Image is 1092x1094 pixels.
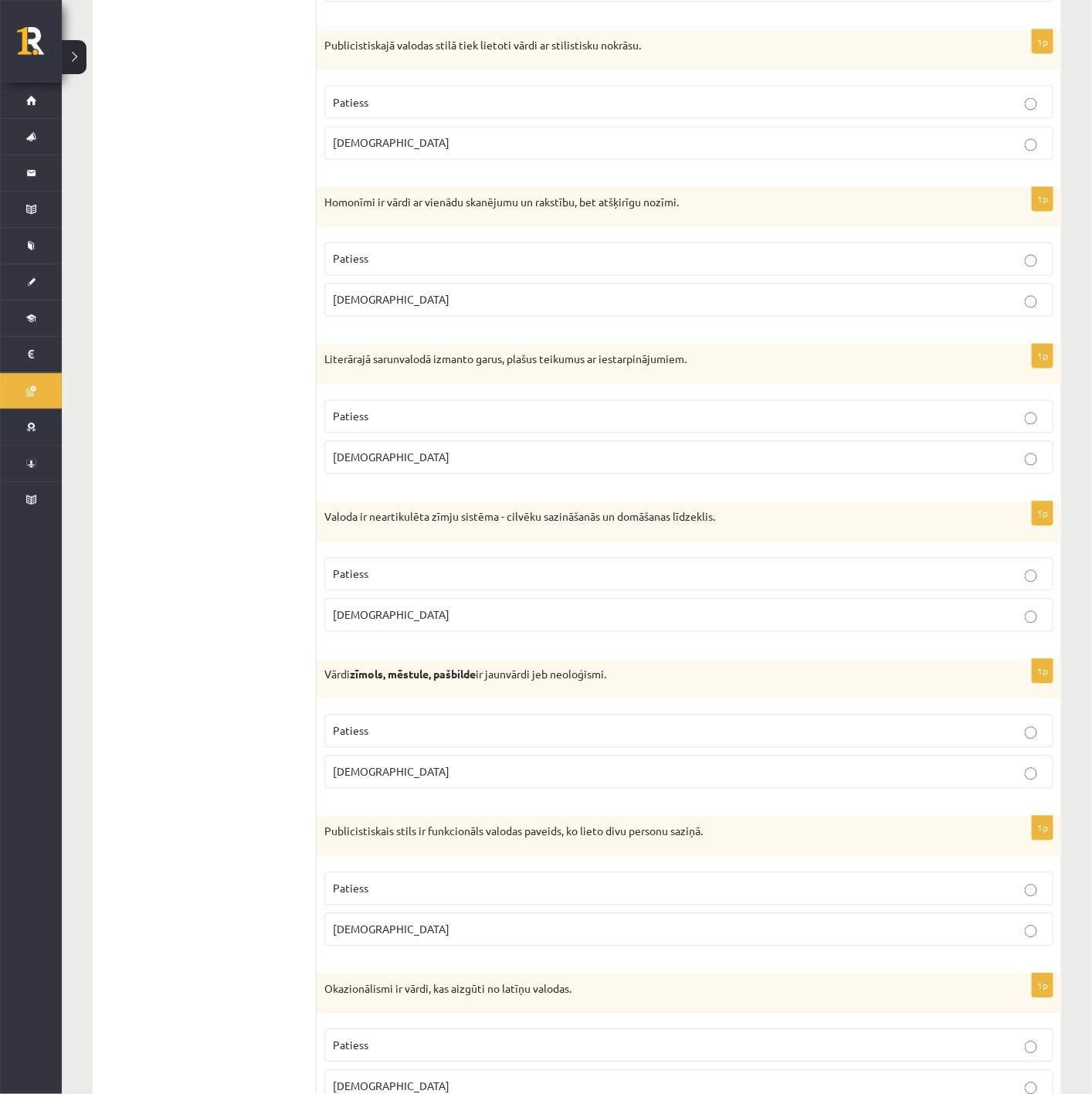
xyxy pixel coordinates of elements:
span: Patiess [333,409,368,423]
input: [DEMOGRAPHIC_DATA] [1025,454,1037,466]
p: 1p [1032,29,1053,54]
p: Vārdi ir jaunvārdi jeb neoloģismi. [324,668,976,683]
p: 1p [1032,501,1053,526]
strong: zīmols, mēstule, pašbilde [350,668,476,681]
p: Okazionālismi ir vārdi, kas aizgūti no latīņu valodas. [324,982,976,997]
input: [DEMOGRAPHIC_DATA] [1025,926,1037,938]
input: [DEMOGRAPHIC_DATA] [1025,768,1037,780]
span: Patiess [333,1038,368,1052]
p: 1p [1032,187,1053,212]
input: [DEMOGRAPHIC_DATA] [1025,139,1037,151]
span: Patiess [333,252,368,266]
span: [DEMOGRAPHIC_DATA] [333,450,449,464]
input: Patiess [1025,255,1037,267]
p: Publicistiskajā valodas stilā tiek lietoti vārdi ar stilistisku nokrāsu. [324,38,976,53]
span: [DEMOGRAPHIC_DATA] [333,922,449,936]
p: Valoda ir neartikulēta zīmju sistēma - cilvēku sazināšanās un domāšanas līdzeklis. [324,510,976,525]
span: [DEMOGRAPHIC_DATA] [333,608,449,622]
input: Patiess [1025,727,1037,739]
input: Patiess [1025,98,1037,110]
span: Patiess [333,567,368,581]
span: Patiess [333,95,368,109]
p: 1p [1032,344,1053,369]
span: [DEMOGRAPHIC_DATA] [333,293,449,307]
span: [DEMOGRAPHIC_DATA] [333,1079,449,1093]
span: Patiess [333,724,368,738]
input: Patiess [1025,570,1037,583]
p: Literārajā sarunvalodā izmanto garus, plašus teikumus ar iestarpinājumiem. [324,352,976,368]
input: [DEMOGRAPHIC_DATA] [1025,296,1037,308]
p: 1p [1032,816,1053,841]
input: Patiess [1025,1041,1037,1054]
p: Publicistiskais stils ir funkcionāls valodas paveids, ko lieto divu personu saziņā. [324,824,976,840]
span: Patiess [333,882,368,895]
a: Rīgas 1. Tālmācības vidusskola [17,27,62,66]
span: [DEMOGRAPHIC_DATA] [333,136,449,150]
input: Patiess [1025,885,1037,897]
p: 1p [1032,973,1053,998]
input: [DEMOGRAPHIC_DATA] [1025,611,1037,623]
p: Homonīmi ir vārdi ar vienādu skanējumu un rakstību, bet atšķirīgu nozīmi. [324,195,976,211]
span: [DEMOGRAPHIC_DATA] [333,765,449,779]
p: 1p [1032,659,1053,684]
input: Patiess [1025,413,1037,425]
